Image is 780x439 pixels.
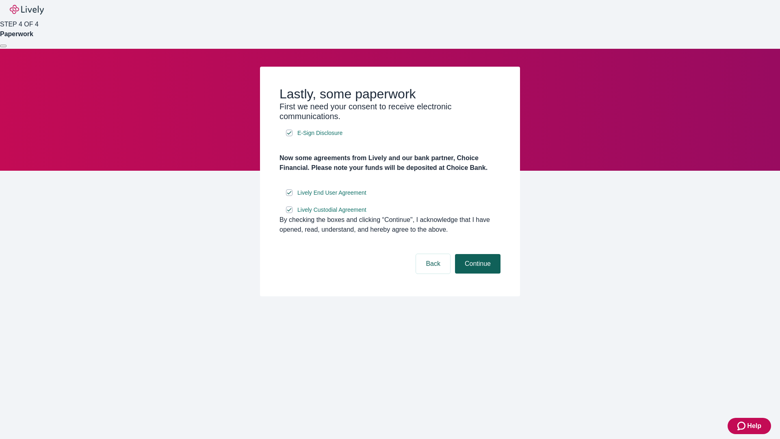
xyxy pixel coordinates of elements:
h3: First we need your consent to receive electronic communications. [279,102,500,121]
svg: Zendesk support icon [737,421,747,431]
span: Lively End User Agreement [297,189,366,197]
img: Lively [10,5,44,15]
a: e-sign disclosure document [296,128,344,138]
span: Help [747,421,761,431]
h4: Now some agreements from Lively and our bank partner, Choice Financial. Please note your funds wi... [279,153,500,173]
a: e-sign disclosure document [296,205,368,215]
button: Continue [455,254,500,274]
span: Lively Custodial Agreement [297,206,366,214]
span: E-Sign Disclosure [297,129,342,137]
h2: Lastly, some paperwork [279,86,500,102]
button: Zendesk support iconHelp [728,418,771,434]
div: By checking the boxes and clicking “Continue", I acknowledge that I have opened, read, understand... [279,215,500,235]
a: e-sign disclosure document [296,188,368,198]
button: Back [416,254,450,274]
